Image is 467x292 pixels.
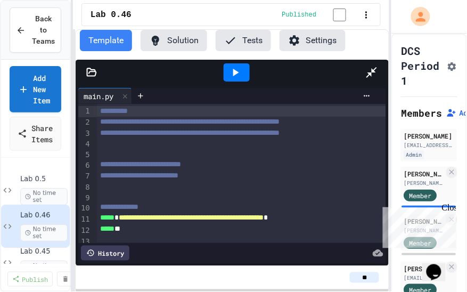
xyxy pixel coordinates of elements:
[10,66,61,112] a: Add New Item
[422,249,456,281] iframe: chat widget
[282,8,359,21] div: Content is published and visible to students
[78,106,92,117] div: 1
[20,247,68,256] span: Lab 0.45
[78,160,92,172] div: 6
[78,203,92,214] div: 10
[20,261,68,278] span: No time set
[401,43,443,88] h1: DCS Period 1
[78,88,132,104] div: main.py
[10,7,61,53] button: Back to Teams
[400,4,433,29] div: My Account
[404,179,445,187] div: [PERSON_NAME][EMAIL_ADDRESS][DOMAIN_NAME]
[10,117,61,151] a: Share Items
[404,274,445,282] div: [EMAIL_ADDRESS][DOMAIN_NAME]
[280,30,346,51] button: Settings
[404,150,424,159] div: Admin
[20,224,68,241] span: No time set
[4,4,73,68] div: Chat with us now!Close
[404,131,454,141] div: [PERSON_NAME]
[32,13,55,47] span: Back to Teams
[78,117,92,128] div: 2
[447,59,457,72] button: Assignment Settings
[141,30,207,51] button: Solution
[216,30,271,51] button: Tests
[282,11,317,19] span: Published
[91,9,132,21] span: Lab 0.46
[80,30,132,51] button: Template
[379,203,456,248] iframe: chat widget
[78,237,92,247] div: 13
[78,182,92,193] div: 8
[20,175,68,184] span: Lab 0.5
[321,9,359,21] input: publish toggle
[57,272,99,287] a: Delete
[78,150,92,160] div: 5
[78,193,92,204] div: 9
[78,128,92,140] div: 3
[7,272,53,287] a: Publish
[78,139,92,150] div: 4
[404,264,445,273] div: [PERSON_NAME]
[404,141,454,149] div: [EMAIL_ADDRESS][DOMAIN_NAME]
[81,246,129,261] div: History
[78,214,92,225] div: 11
[78,91,119,102] div: main.py
[404,169,445,179] div: [PERSON_NAME]
[20,188,68,205] span: No time set
[78,171,92,182] div: 7
[78,225,92,237] div: 12
[401,106,442,120] h2: Members
[20,211,68,220] span: Lab 0.46
[409,191,432,200] span: Member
